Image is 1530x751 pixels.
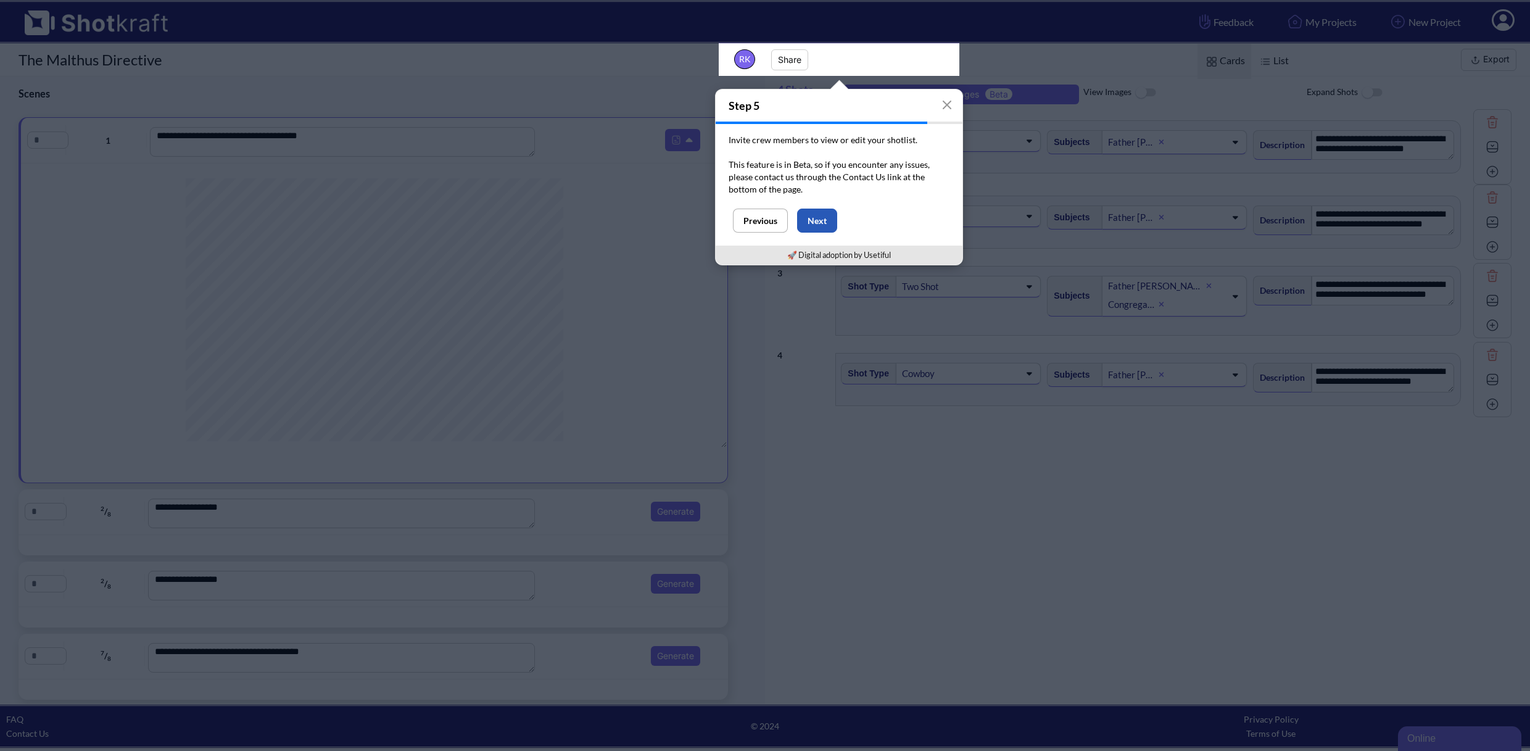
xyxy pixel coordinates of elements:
a: 🚀 Digital adoption by Usetiful [787,250,891,260]
span: RK [734,49,755,69]
button: Next [797,209,837,233]
h4: Step 5 [716,89,962,122]
button: Previous [733,209,788,233]
p: This feature is in Beta, so if you encounter any issues, please contact us through the Contact Us... [729,159,949,196]
p: Invite crew members to view or edit your shotlist. [729,134,949,146]
button: Share [771,49,808,70]
div: Online [9,7,114,22]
